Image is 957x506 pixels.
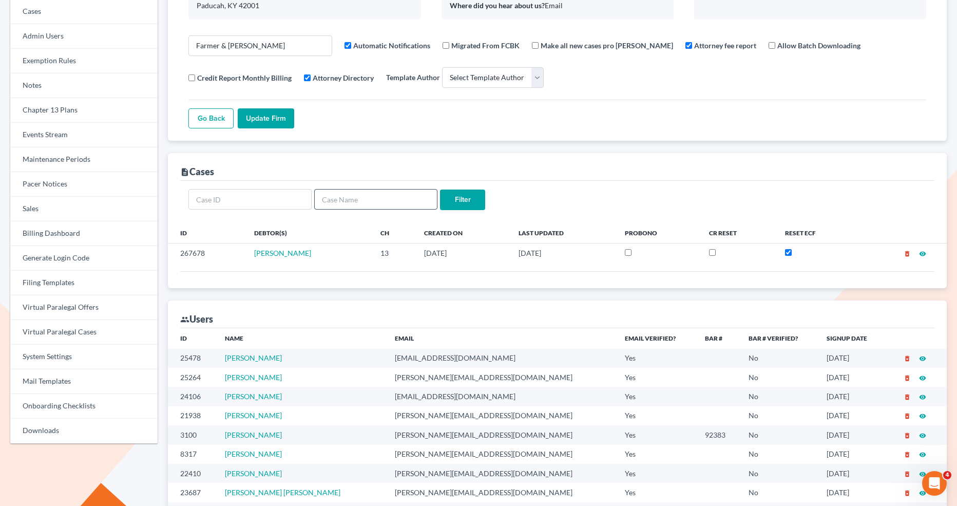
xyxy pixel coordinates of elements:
i: visibility [919,393,926,401]
td: [EMAIL_ADDRESS][DOMAIN_NAME] [387,387,617,406]
th: Email [387,328,617,349]
a: visibility [919,469,926,478]
td: 92383 [697,425,740,444]
td: Yes [617,387,696,406]
td: Yes [617,349,696,368]
input: Case ID [188,189,312,210]
th: ProBono [617,222,701,243]
a: delete_forever [904,469,911,478]
input: Filter [440,190,485,210]
td: [PERSON_NAME][EMAIL_ADDRESS][DOMAIN_NAME] [387,406,617,425]
i: visibility [919,355,926,362]
a: delete_forever [904,353,911,362]
a: Generate Login Code [10,246,158,271]
a: Virtual Paralegal Offers [10,295,158,320]
th: Email Verified? [617,328,696,349]
td: No [740,464,818,483]
i: visibility [919,451,926,458]
th: Reset ECF [777,222,858,243]
a: visibility [919,488,926,497]
a: [PERSON_NAME] [225,353,282,362]
i: visibility [919,432,926,439]
div: Users [180,313,213,325]
span: 4 [943,471,951,479]
td: 23687 [168,483,217,502]
td: 267678 [168,243,246,263]
input: Update Firm [238,108,294,129]
td: No [740,368,818,387]
th: Name [217,328,387,349]
i: delete_forever [904,451,911,458]
i: delete_forever [904,432,911,439]
label: Make all new cases pro [PERSON_NAME] [541,40,673,51]
td: No [740,406,818,425]
i: delete_forever [904,355,911,362]
th: Created On [416,222,510,243]
a: delete_forever [904,449,911,458]
a: visibility [919,392,926,401]
td: 21938 [168,406,217,425]
i: description [180,167,189,177]
td: 13 [372,243,415,263]
a: Pacer Notices [10,172,158,197]
a: visibility [919,411,926,420]
iframe: Intercom live chat [922,471,947,496]
a: Sales [10,197,158,221]
i: delete_forever [904,490,911,497]
td: [PERSON_NAME][EMAIL_ADDRESS][DOMAIN_NAME] [387,483,617,502]
td: No [740,425,818,444]
td: [EMAIL_ADDRESS][DOMAIN_NAME] [387,349,617,368]
td: [DATE] [818,445,886,464]
div: Email [450,1,665,11]
td: 25264 [168,368,217,387]
a: [PERSON_NAME] [225,430,282,439]
td: No [740,349,818,368]
th: Bar # [697,328,740,349]
a: Virtual Paralegal Cases [10,320,158,345]
i: delete_forever [904,393,911,401]
a: delete_forever [904,373,911,382]
a: [PERSON_NAME] [225,469,282,478]
td: Yes [617,464,696,483]
td: [DATE] [416,243,510,263]
td: 3100 [168,425,217,444]
a: [PERSON_NAME] [225,373,282,382]
td: Yes [617,445,696,464]
td: [PERSON_NAME][EMAIL_ADDRESS][DOMAIN_NAME] [387,445,617,464]
a: delete_forever [904,488,911,497]
a: Mail Templates [10,369,158,394]
label: Automatic Notifications [353,40,430,51]
td: [DATE] [818,406,886,425]
th: Bar # Verified? [740,328,818,349]
a: System Settings [10,345,158,369]
div: Cases [180,165,214,178]
td: [DATE] [818,349,886,368]
td: Yes [617,483,696,502]
a: Exemption Rules [10,49,158,73]
td: [DATE] [818,464,886,483]
th: Last Updated [510,222,617,243]
i: group [180,315,189,324]
td: 25478 [168,349,217,368]
a: visibility [919,430,926,439]
a: Onboarding Checklists [10,394,158,419]
i: delete_forever [904,374,911,382]
th: Ch [372,222,415,243]
a: delete_forever [904,430,911,439]
a: [PERSON_NAME] [254,249,311,257]
a: [PERSON_NAME] [225,411,282,420]
i: delete_forever [904,471,911,478]
i: delete_forever [904,250,911,257]
a: delete_forever [904,392,911,401]
a: Downloads [10,419,158,443]
a: Chapter 13 Plans [10,98,158,123]
a: visibility [919,249,926,257]
a: [PERSON_NAME] [225,392,282,401]
td: No [740,483,818,502]
td: Yes [617,406,696,425]
label: Credit Report Monthly Billing [197,72,292,83]
label: Migrated From FCBK [451,40,520,51]
i: visibility [919,413,926,420]
td: 8317 [168,445,217,464]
